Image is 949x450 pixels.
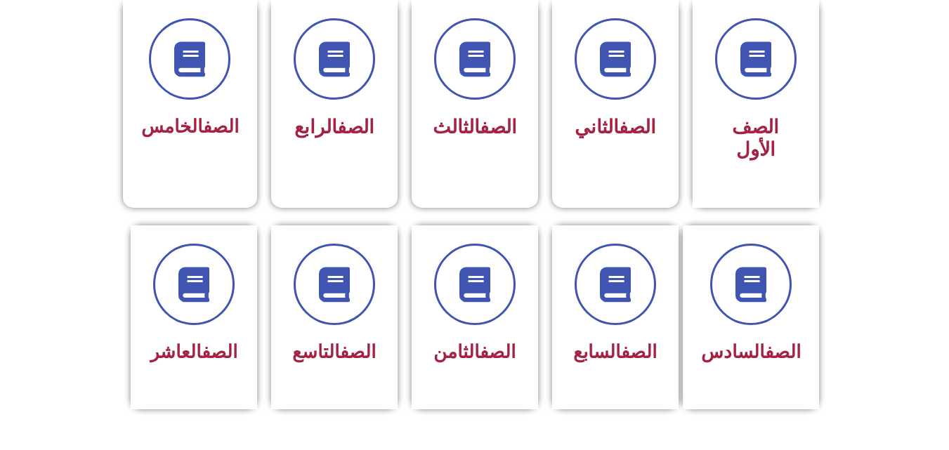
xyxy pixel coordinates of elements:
[294,116,374,138] span: الرابع
[621,341,657,362] a: الصف
[765,341,801,362] a: الصف
[433,116,517,138] span: الثالث
[480,116,517,138] a: الصف
[150,341,237,362] span: العاشر
[141,116,239,137] span: الخامس
[433,341,516,362] span: الثامن
[732,116,779,161] span: الصف الأول
[202,341,237,362] a: الصف
[480,341,516,362] a: الصف
[575,116,656,138] span: الثاني
[292,341,376,362] span: التاسع
[203,116,239,137] a: الصف
[573,341,657,362] span: السابع
[701,341,801,362] span: السادس
[337,116,374,138] a: الصف
[340,341,376,362] a: الصف
[619,116,656,138] a: الصف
